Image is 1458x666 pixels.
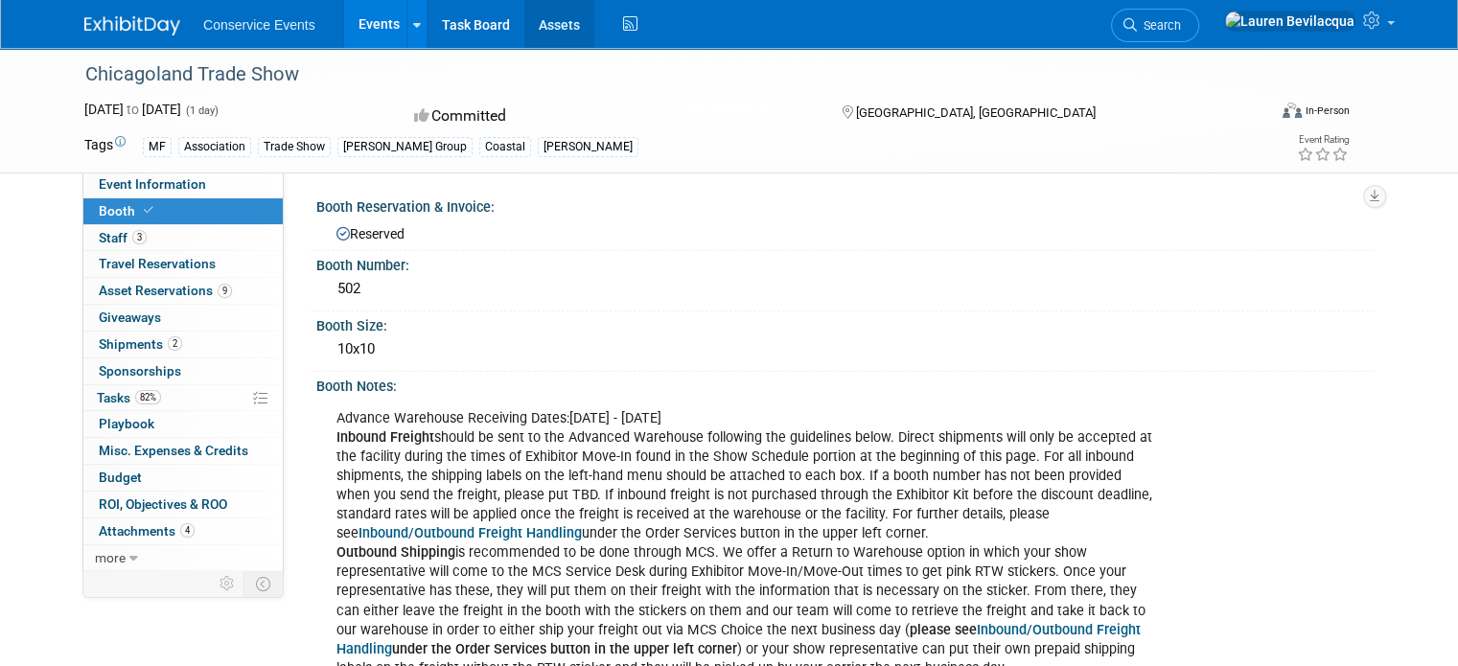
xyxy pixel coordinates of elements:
[99,416,154,431] span: Playbook
[83,385,283,411] a: Tasks82%
[99,336,182,352] span: Shipments
[83,465,283,491] a: Budget
[1111,9,1199,42] a: Search
[316,311,1374,335] div: Booth Size:
[1224,11,1355,32] img: Lauren Bevilacqua
[331,334,1359,364] div: 10x10
[83,251,283,277] a: Travel Reservations
[331,274,1359,304] div: 502
[99,470,142,485] span: Budget
[316,372,1374,396] div: Booth Notes:
[99,283,232,298] span: Asset Reservations
[408,100,811,133] div: Committed
[83,278,283,304] a: Asset Reservations9
[144,205,153,216] i: Booth reservation complete
[203,17,315,33] span: Conservice Events
[79,57,1242,92] div: Chicagoland Trade Show
[359,525,582,541] a: Inbound/Outbound Freight Handling
[84,102,181,117] span: [DATE] [DATE]
[132,230,147,244] span: 3
[99,523,195,539] span: Attachments
[99,310,161,325] span: Giveaways
[83,358,283,384] a: Sponsorships
[83,411,283,437] a: Playbook
[856,105,1096,120] span: [GEOGRAPHIC_DATA], [GEOGRAPHIC_DATA]
[99,363,181,379] span: Sponsorships
[83,172,283,197] a: Event Information
[336,544,455,561] b: Outbound Shipping
[1163,100,1350,128] div: Event Format
[538,137,638,157] div: [PERSON_NAME]
[99,203,157,218] span: Booth
[83,492,283,517] a: ROI, Objectives & ROO
[244,571,284,596] td: Toggle Event Tabs
[1297,135,1349,145] div: Event Rating
[83,518,283,544] a: Attachments4
[97,390,161,405] span: Tasks
[99,176,206,192] span: Event Information
[479,137,531,157] div: Coastal
[84,16,180,35] img: ExhibitDay
[83,198,283,224] a: Booth
[178,137,251,157] div: Association
[1305,103,1350,118] div: In-Person
[83,332,283,357] a: Shipments2
[99,443,248,458] span: Misc. Expenses & Credits
[211,571,244,596] td: Personalize Event Tab Strip
[331,219,1359,243] div: Reserved
[135,390,161,404] span: 82%
[316,193,1374,217] div: Booth Reservation & Invoice:
[336,429,434,446] b: Inbound Freight
[99,496,227,512] span: ROI, Objectives & ROO
[83,545,283,571] a: more
[168,336,182,351] span: 2
[180,523,195,538] span: 4
[337,137,473,157] div: [PERSON_NAME] Group
[336,622,1141,657] b: please see under the Order Services button in the upper left corner
[258,137,331,157] div: Trade Show
[99,256,216,271] span: Travel Reservations
[83,225,283,251] a: Staff3
[124,102,142,117] span: to
[184,104,219,117] span: (1 day)
[83,305,283,331] a: Giveaways
[316,251,1374,275] div: Booth Number:
[1137,18,1181,33] span: Search
[218,284,232,298] span: 9
[336,622,1141,657] a: Inbound/Outbound Freight Handling
[83,438,283,464] a: Misc. Expenses & Credits
[84,135,126,157] td: Tags
[1283,103,1302,118] img: Format-Inperson.png
[95,550,126,565] span: more
[143,137,172,157] div: MF
[99,230,147,245] span: Staff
